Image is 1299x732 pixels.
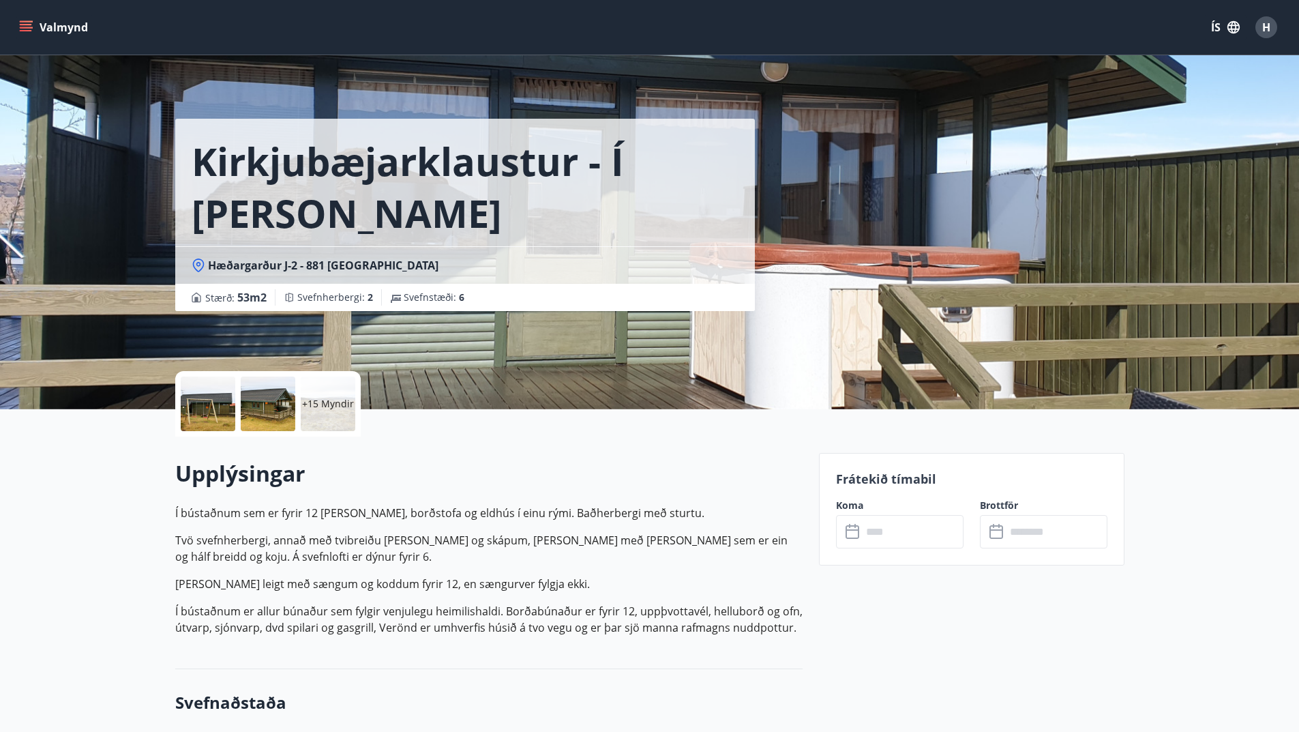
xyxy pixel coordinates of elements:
p: +15 Myndir [302,397,354,411]
label: Brottför [980,499,1107,512]
p: Í bústaðnum er allur búnaður sem fylgir venjulegu heimilishaldi. Borðabúnaður er fyrir 12, uppþvo... [175,603,803,636]
button: ÍS [1204,15,1247,40]
span: 53 m2 [237,290,267,305]
span: Hæðargarður J-2 - 881 [GEOGRAPHIC_DATA] [208,258,438,273]
p: Frátekið tímabil [836,470,1107,488]
p: Tvö svefnherbergi, annað með tvibreiðu [PERSON_NAME] og skápum, [PERSON_NAME] með [PERSON_NAME] s... [175,532,803,565]
button: menu [16,15,93,40]
span: 2 [368,291,373,304]
span: Svefnherbergi : [297,291,373,304]
span: Svefnstæði : [404,291,464,304]
label: Koma [836,499,964,512]
p: Í bústaðnum sem er fyrir 12 [PERSON_NAME], borðstofa og eldhús í einu rými. Baðherbergi með sturtu. [175,505,803,521]
h2: Upplýsingar [175,458,803,488]
h3: Svefnaðstaða [175,691,803,714]
button: H [1250,11,1283,44]
h1: Kirkjubæjarklaustur - Í [PERSON_NAME] Hæðargarðs [192,135,738,239]
span: 6 [459,291,464,304]
span: H [1262,20,1270,35]
p: [PERSON_NAME] leigt með sængum og koddum fyrir 12, en sængurver fylgja ekki. [175,576,803,592]
span: Stærð : [205,289,267,306]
